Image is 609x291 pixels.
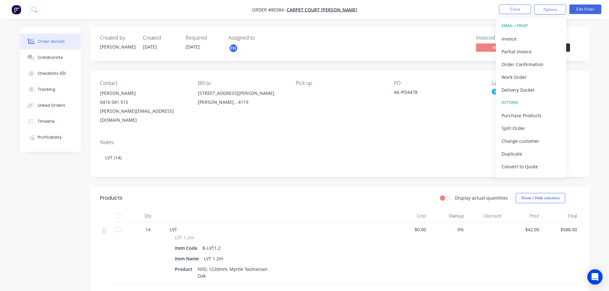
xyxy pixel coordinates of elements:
[394,226,426,233] span: $0.00
[492,89,504,95] div: LVT
[100,107,188,125] div: [PERSON_NAME][EMAIL_ADDRESS][DOMAIN_NAME]
[466,210,504,222] div: Discount
[100,89,188,98] div: [PERSON_NAME]
[198,80,285,86] div: Bill to
[544,226,577,233] span: $588.00
[496,173,566,186] button: Archive
[100,80,188,86] div: Contact
[502,136,560,146] div: Change customer
[175,264,195,274] div: Product
[20,34,81,50] button: Order details
[496,147,566,160] button: Duplicate
[195,264,271,280] div: NFD, 1220mm, Myrtle Tasmanian Oak
[100,148,580,167] div: LVT (14)
[100,35,135,41] div: Created by
[198,98,285,107] div: [PERSON_NAME], , 4119
[502,162,560,171] div: Convert to Quote
[229,35,293,41] div: Assigned to
[587,269,603,285] div: Open Intercom Messenger
[502,85,560,95] div: Delivery Docket
[391,210,429,222] div: Cost
[252,7,287,13] span: Order #80384 -
[20,97,81,113] button: Linked Orders
[496,45,566,58] button: Partial Invoice
[175,234,194,241] span: LVT 1.2m
[496,109,566,122] button: Purchase Products
[496,71,566,83] button: Work Order
[516,193,565,203] button: Show / Hide columns
[287,7,357,13] a: Carpet Court [PERSON_NAME]
[198,89,285,98] div: [STREET_ADDRESS][PERSON_NAME]
[145,226,151,233] span: 14
[38,134,62,140] div: Profitability
[394,89,474,98] div: AK-PO4478
[143,35,178,41] div: Created
[38,87,55,92] div: Tracking
[20,113,81,129] button: Timeline
[534,4,566,15] button: Options
[492,80,579,86] div: Labels
[496,58,566,71] button: Order Confirmation
[12,5,21,14] img: Factory
[502,22,560,30] div: EMAIL / PRINT
[496,160,566,173] button: Convert to Quote
[20,81,81,97] button: Tracking
[20,50,81,65] button: Collaborate
[496,32,566,45] button: Invoice
[186,44,200,50] span: [DATE]
[502,111,560,120] div: Purchase Products
[476,35,524,41] div: Invoiced
[507,226,539,233] span: $42.00
[100,194,122,202] div: Products
[502,98,560,107] div: ACTIONS
[186,35,221,41] div: Required
[496,96,566,109] button: ACTIONS
[201,254,226,263] div: LVT 1.2m
[100,139,580,145] div: Notes
[504,210,542,222] div: Price
[429,210,466,222] div: Markup
[38,103,65,108] div: Linked Orders
[229,43,238,53] button: FH
[569,4,601,14] button: Edit Order
[20,65,81,81] button: Checklists 0/0
[175,243,200,253] div: Item Code
[476,43,514,51] span: No
[502,149,560,158] div: Duplicate
[175,254,201,263] div: Item Name
[200,243,223,253] div: B-LVT1.2
[170,226,177,233] span: LVT
[502,47,560,56] div: Partial Invoice
[496,134,566,147] button: Change customer
[455,195,508,201] label: Display actual quantities
[100,89,188,125] div: [PERSON_NAME]0416 041 515[PERSON_NAME][EMAIL_ADDRESS][DOMAIN_NAME]
[496,122,566,134] button: Split Order
[296,80,383,86] div: Pick up
[496,19,566,32] button: EMAIL / PRINT
[502,175,560,184] div: Archive
[431,226,464,233] span: 0%
[38,55,63,60] div: Collaborate
[502,73,560,82] div: Work Order
[499,4,531,14] button: Close
[542,210,580,222] div: Total
[100,43,135,50] div: [PERSON_NAME]
[38,119,55,124] div: Timeline
[38,71,66,76] div: Checklists 0/0
[143,44,157,50] span: [DATE]
[394,80,481,86] div: PO
[20,129,81,145] button: Profitability
[502,34,560,43] div: Invoice
[100,98,188,107] div: 0416 041 515
[502,124,560,133] div: Split Order
[129,210,167,222] div: Qty
[502,60,560,69] div: Order Confirmation
[38,39,65,44] div: Order details
[198,89,285,109] div: [STREET_ADDRESS][PERSON_NAME][PERSON_NAME], , 4119
[496,83,566,96] button: Delivery Docket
